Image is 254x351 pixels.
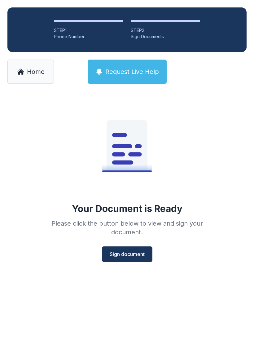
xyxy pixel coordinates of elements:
[38,219,216,236] div: Please click the button below to view and sign your document.
[105,67,159,76] span: Request Live Help
[131,27,200,34] div: STEP 2
[27,67,45,76] span: Home
[131,34,200,40] div: Sign Documents
[54,27,123,34] div: STEP 1
[72,203,182,214] div: Your Document is Ready
[54,34,123,40] div: Phone Number
[110,250,145,258] span: Sign document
